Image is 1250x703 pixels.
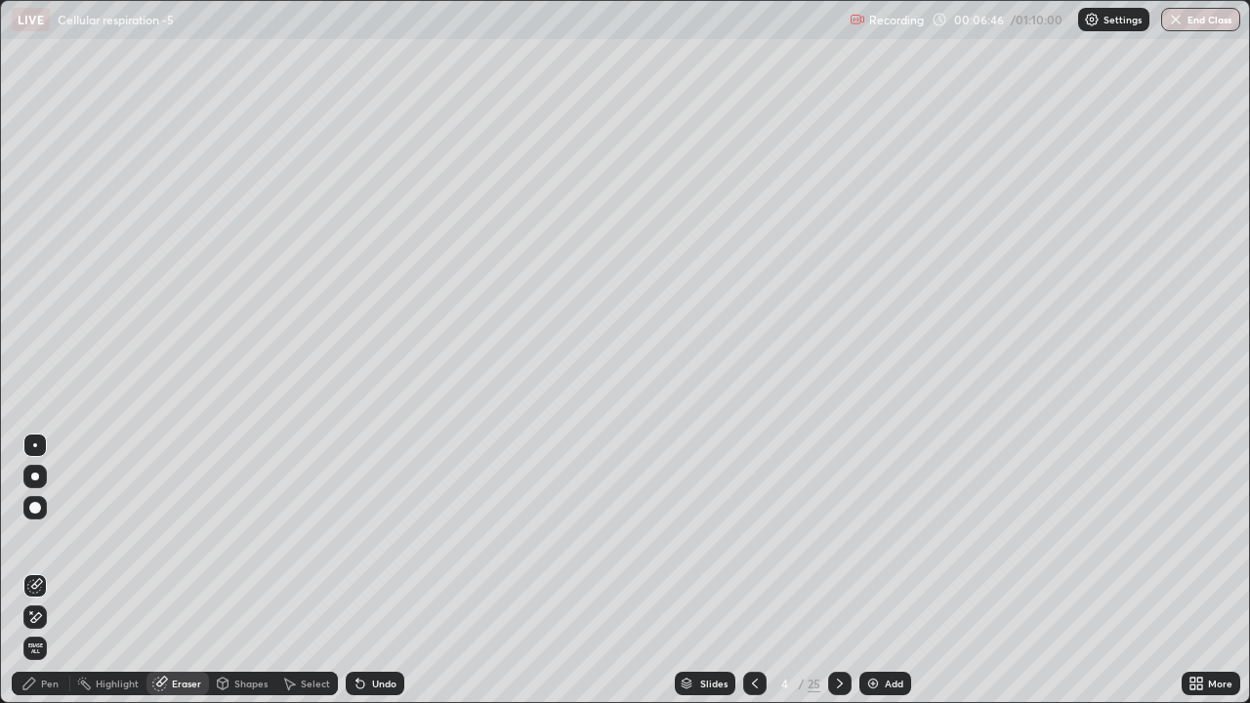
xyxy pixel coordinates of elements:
img: recording.375f2c34.svg [850,12,865,27]
div: Add [885,679,903,688]
div: Slides [700,679,728,688]
p: Recording [869,13,924,27]
div: Pen [41,679,59,688]
p: LIVE [18,12,44,27]
div: Undo [372,679,396,688]
div: Shapes [234,679,268,688]
img: class-settings-icons [1084,12,1100,27]
div: Highlight [96,679,139,688]
p: Settings [1104,15,1142,24]
p: Cellular respiration -5 [58,12,174,27]
div: Select [301,679,330,688]
span: Erase all [24,642,46,654]
div: 4 [774,678,794,689]
div: Eraser [172,679,201,688]
div: / [798,678,804,689]
img: add-slide-button [865,676,881,691]
div: More [1208,679,1232,688]
img: end-class-cross [1168,12,1184,27]
button: End Class [1161,8,1240,31]
div: 25 [808,675,820,692]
